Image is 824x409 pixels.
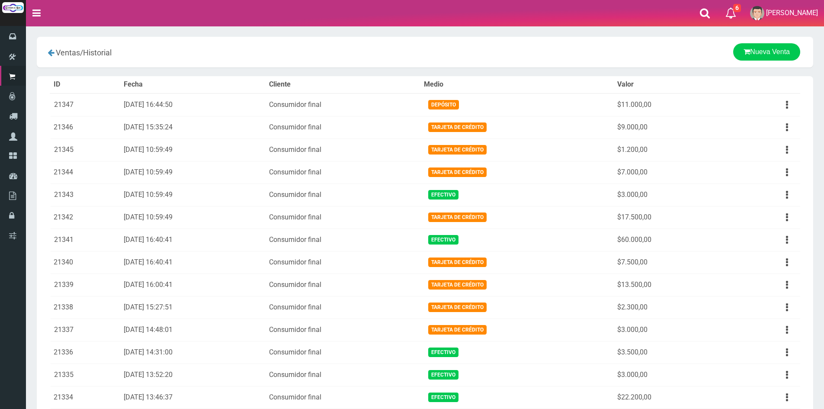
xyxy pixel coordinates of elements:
[120,161,266,184] td: [DATE] 10:59:49
[614,251,731,274] td: $7.500,00
[428,280,487,289] span: Tarjeta de Crédito
[428,393,458,402] span: Efectivo
[266,206,420,229] td: Consumidor final
[266,76,420,93] th: Cliente
[428,167,487,177] span: Tarjeta de Crédito
[50,251,120,274] td: 21340
[614,76,731,93] th: Valor
[266,251,420,274] td: Consumidor final
[428,370,458,379] span: Efectivo
[266,296,420,319] td: Consumidor final
[428,122,487,132] span: Tarjeta de Crédito
[266,116,420,138] td: Consumidor final
[733,43,800,61] a: Nueva Venta
[614,138,731,161] td: $1.200,00
[50,296,120,319] td: 21338
[120,341,266,364] td: [DATE] 14:31:00
[50,161,120,184] td: 21344
[428,325,487,334] span: Tarjeta de Crédito
[428,348,458,357] span: Efectivo
[266,161,420,184] td: Consumidor final
[428,303,487,312] span: Tarjeta de Crédito
[614,341,731,364] td: $3.500,00
[766,9,818,17] span: [PERSON_NAME]
[2,2,24,13] img: Logo grande
[50,386,120,409] td: 21334
[266,386,420,409] td: Consumidor final
[50,206,120,229] td: 21342
[120,386,266,409] td: [DATE] 13:46:37
[50,184,120,206] td: 21343
[50,274,120,296] td: 21339
[50,93,120,116] td: 21347
[50,341,120,364] td: 21336
[614,296,731,319] td: $2.300,00
[120,274,266,296] td: [DATE] 16:00:41
[120,76,266,93] th: Fecha
[50,76,120,93] th: ID
[120,116,266,138] td: [DATE] 15:35:24
[614,161,731,184] td: $7.000,00
[750,6,764,20] img: User Image
[50,138,120,161] td: 21345
[428,258,487,267] span: Tarjeta de Crédito
[428,213,487,222] span: Tarjeta de Crédito
[266,184,420,206] td: Consumidor final
[120,184,266,206] td: [DATE] 10:59:49
[120,206,266,229] td: [DATE] 10:59:49
[428,145,487,154] span: Tarjeta de Crédito
[120,364,266,386] td: [DATE] 13:52:20
[120,251,266,274] td: [DATE] 16:40:41
[43,43,298,61] div: /
[266,229,420,251] td: Consumidor final
[120,229,266,251] td: [DATE] 16:40:41
[614,93,731,116] td: $11.000,00
[428,100,459,109] span: Depósito
[50,364,120,386] td: 21335
[614,319,731,341] td: $3.000,00
[56,48,80,57] span: Ventas
[50,319,120,341] td: 21337
[266,341,420,364] td: Consumidor final
[733,4,741,12] span: 6
[428,235,458,244] span: Efectivo
[120,138,266,161] td: [DATE] 10:59:49
[428,190,458,199] span: Efectivo
[120,296,266,319] td: [DATE] 15:27:51
[420,76,614,93] th: Medio
[266,138,420,161] td: Consumidor final
[83,48,112,57] span: Historial
[120,319,266,341] td: [DATE] 14:48:01
[50,116,120,138] td: 21346
[266,319,420,341] td: Consumidor final
[266,93,420,116] td: Consumidor final
[614,364,731,386] td: $3.000,00
[266,364,420,386] td: Consumidor final
[266,274,420,296] td: Consumidor final
[614,274,731,296] td: $13.500,00
[614,229,731,251] td: $60.000,00
[614,386,731,409] td: $22.200,00
[614,116,731,138] td: $9.000,00
[50,229,120,251] td: 21341
[614,206,731,229] td: $17.500,00
[614,184,731,206] td: $3.000,00
[120,93,266,116] td: [DATE] 16:44:50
